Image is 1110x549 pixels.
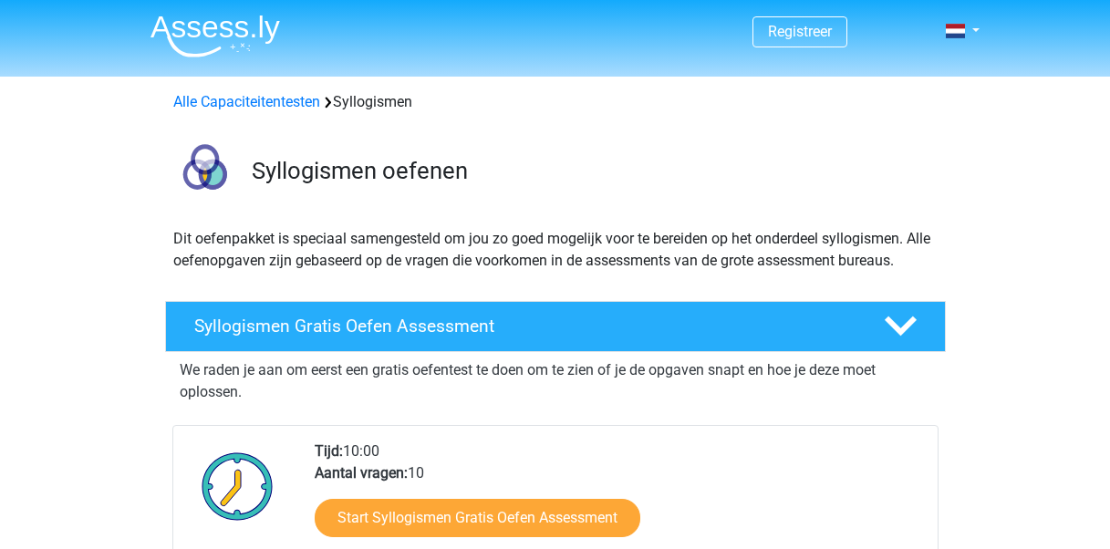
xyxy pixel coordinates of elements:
a: Alle Capaciteitentesten [173,93,320,110]
h4: Syllogismen Gratis Oefen Assessment [194,316,855,337]
img: syllogismen [166,135,244,212]
a: Registreer [768,23,832,40]
h3: Syllogismen oefenen [252,157,931,185]
p: Dit oefenpakket is speciaal samengesteld om jou zo goed mogelijk voor te bereiden op het onderdee... [173,228,938,272]
a: Syllogismen Gratis Oefen Assessment [158,301,953,352]
img: Klok [192,440,284,532]
p: We raden je aan om eerst een gratis oefentest te doen om te zien of je de opgaven snapt en hoe je... [180,359,931,403]
div: Syllogismen [166,91,945,113]
a: Start Syllogismen Gratis Oefen Assessment [315,499,640,537]
b: Tijd: [315,442,343,460]
img: Assessly [150,15,280,57]
b: Aantal vragen: [315,464,408,482]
